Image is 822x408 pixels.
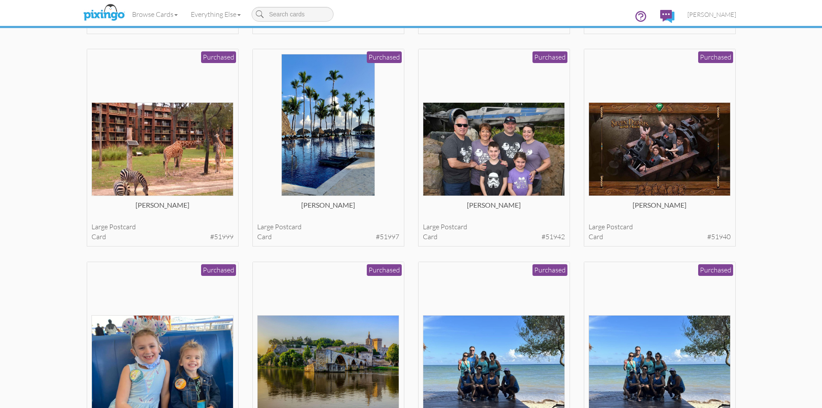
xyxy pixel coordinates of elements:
[275,222,302,231] span: postcard
[257,222,274,231] span: large
[707,232,731,242] span: #51940
[91,232,233,242] div: card
[252,7,334,22] input: Search cards
[184,3,247,25] a: Everything Else
[681,3,743,25] a: [PERSON_NAME]
[109,222,136,231] span: postcard
[423,232,565,242] div: card
[91,200,233,218] div: [PERSON_NAME]
[589,200,731,218] div: [PERSON_NAME]
[376,232,399,242] span: #51997
[441,222,467,231] span: postcard
[532,51,567,63] div: Purchased
[91,102,233,196] img: 88617-1-1668776268683-7ebb47c0cc532eed-qa.jpg
[257,232,399,242] div: card
[423,222,439,231] span: large
[589,222,605,231] span: large
[210,232,233,242] span: #51999
[532,264,567,276] div: Purchased
[257,200,399,218] div: [PERSON_NAME]
[542,232,565,242] span: #51942
[687,11,736,18] span: [PERSON_NAME]
[281,54,375,196] img: 88614-1-1668775384095-bff5731238b98e38-qa.jpg
[201,264,236,276] div: Purchased
[423,200,565,218] div: [PERSON_NAME]
[367,264,402,276] div: Purchased
[201,51,236,63] div: Purchased
[698,264,733,276] div: Purchased
[81,2,127,24] img: pixingo logo
[660,10,674,23] img: comments.svg
[126,3,184,25] a: Browse Cards
[91,222,108,231] span: large
[589,232,731,242] div: card
[423,102,565,196] img: 88517-1-1668631709595-3349705221c1c3d6-qa.jpg
[589,102,731,196] img: 88514-1-1668631395446-40023b84b5d6aa37-qa.jpg
[698,51,733,63] div: Purchased
[367,51,402,63] div: Purchased
[606,222,633,231] span: postcard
